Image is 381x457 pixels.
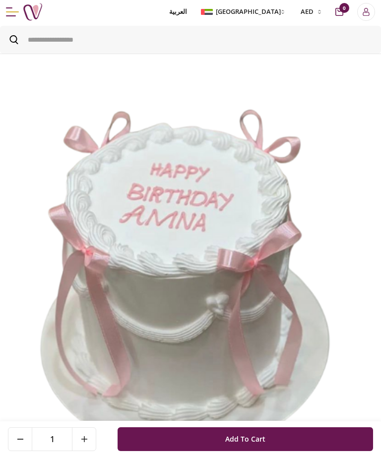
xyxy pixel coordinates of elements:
button: AED [295,7,325,17]
button: Login [357,3,375,21]
span: Add To Cart [225,430,265,448]
span: العربية [169,7,187,17]
span: AED [301,7,314,17]
img: White birthday cake with pink ribbons White Birthday Cake with Pink Ribbons كيك عيد ميلاد أبيض بش... [4,68,377,441]
span: 1 [32,428,72,451]
img: Nigwa-uae-gifts [23,2,43,22]
button: Add To Cart [118,427,373,451]
span: [GEOGRAPHIC_DATA] [216,7,281,17]
button: cart-button [335,8,343,16]
span: 0 [339,3,349,13]
img: Arabic_dztd3n.png [201,9,213,15]
button: [GEOGRAPHIC_DATA] [199,7,289,17]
